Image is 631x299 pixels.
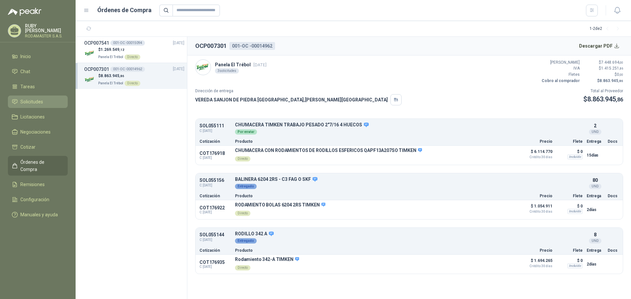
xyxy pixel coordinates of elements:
[253,62,267,67] span: [DATE]
[8,50,68,63] a: Inicio
[567,263,583,268] div: Incluido
[590,24,623,34] div: 1 - 2 de 2
[520,156,552,159] span: Crédito 30 días
[199,205,231,210] p: COT176922
[589,129,601,135] div: UND
[110,40,145,46] div: 001-OC -00015094
[8,208,68,221] a: Manuales y ayuda
[235,184,257,189] div: Entregado
[8,8,41,16] img: Logo peakr
[199,265,231,269] span: C: [DATE]
[235,194,516,198] p: Producto
[235,148,422,154] p: CHUMACERA CON RODAMIENTOS DE RODILLOS ESFERICOS QAPF13A207SO TIMKEN
[173,66,184,72] span: [DATE]
[556,194,583,198] p: Flete
[587,95,623,103] span: 8.863.945
[199,128,231,134] span: C: [DATE]
[25,24,68,33] p: RUBY [PERSON_NAME]
[556,248,583,252] p: Flete
[608,194,619,198] p: Docs
[235,265,250,270] div: Directo
[8,96,68,108] a: Solicitudes
[587,151,604,159] p: 15 días
[8,141,68,153] a: Cotizar
[567,209,583,214] div: Incluido
[8,193,68,206] a: Configuración
[20,83,35,90] span: Tareas
[601,66,623,71] span: 1.415.251
[618,79,623,83] span: ,86
[235,257,299,263] p: Rodamiento 342-A TIMKEN
[235,231,583,237] p: RODILLO 342 A
[235,248,516,252] p: Producto
[199,178,231,183] p: SOL055156
[199,232,231,237] p: SOL055144
[235,211,250,216] div: Directo
[616,96,623,103] span: ,86
[575,39,623,53] button: Descargar PDF
[199,139,231,143] p: Cotización
[520,194,552,198] p: Precio
[84,39,109,47] h3: OCP007541
[199,248,231,252] p: Cotización
[84,48,96,59] img: Company Logo
[619,61,623,64] span: ,00
[593,177,598,184] p: 80
[608,139,619,143] p: Docs
[235,129,257,135] div: Por enviar
[101,74,124,78] span: 8.863.945
[520,148,552,159] p: $ 6.114.770
[520,248,552,252] p: Precio
[199,151,231,156] p: COT176918
[584,72,623,78] p: $
[8,80,68,93] a: Tareas
[119,48,124,52] span: ,12
[583,94,623,104] p: $
[199,183,231,188] span: C: [DATE]
[20,211,58,218] span: Manuales y ayuda
[195,41,227,51] h2: OCP007301
[587,139,604,143] p: Entrega
[589,184,601,189] div: UND
[520,210,552,213] span: Crédito 30 días
[617,72,623,77] span: 0
[608,248,619,252] p: Docs
[8,65,68,78] a: Chat
[199,260,231,265] p: COT176935
[619,73,623,76] span: ,00
[8,156,68,176] a: Órdenes de Compra
[567,154,583,160] div: Incluido
[540,78,580,84] p: Cobro al comprador
[125,81,140,86] div: Directo
[235,177,583,182] p: BALINERA 6204 2RS - C3 FAG O SKF
[199,123,231,128] p: SOL055111
[520,202,552,213] p: $ 1.054.911
[229,42,275,50] div: 001-OC -00014962
[235,156,250,161] div: Directo
[84,66,184,86] a: OCP007301001-OC -00014962[DATE] Company Logo$8.863.945,86Panela El TrébolDirecto
[589,238,601,244] div: UND
[196,60,211,75] img: Company Logo
[594,231,596,238] p: 8
[584,59,623,66] p: $
[599,78,623,83] span: 8.863.945
[20,181,45,188] span: Remisiones
[556,148,583,156] p: $ 0
[84,74,96,85] img: Company Logo
[98,55,123,59] span: Panela El Trébol
[199,210,231,214] span: C: [DATE]
[20,143,35,151] span: Cotizar
[195,88,402,94] p: Dirección de entrega
[540,65,580,72] p: IVA
[20,53,31,60] span: Inicio
[619,67,623,70] span: ,86
[84,39,184,60] a: OCP007541001-OC -00015094[DATE] Company Logo$1.269.549,12Panela El TrébolDirecto
[583,88,623,94] p: Total al Proveedor
[20,68,30,75] span: Chat
[556,202,583,210] p: $ 0
[97,6,152,15] h1: Órdenes de Compra
[173,40,184,46] span: [DATE]
[199,194,231,198] p: Cotización
[119,74,124,78] span: ,86
[20,98,43,105] span: Solicitudes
